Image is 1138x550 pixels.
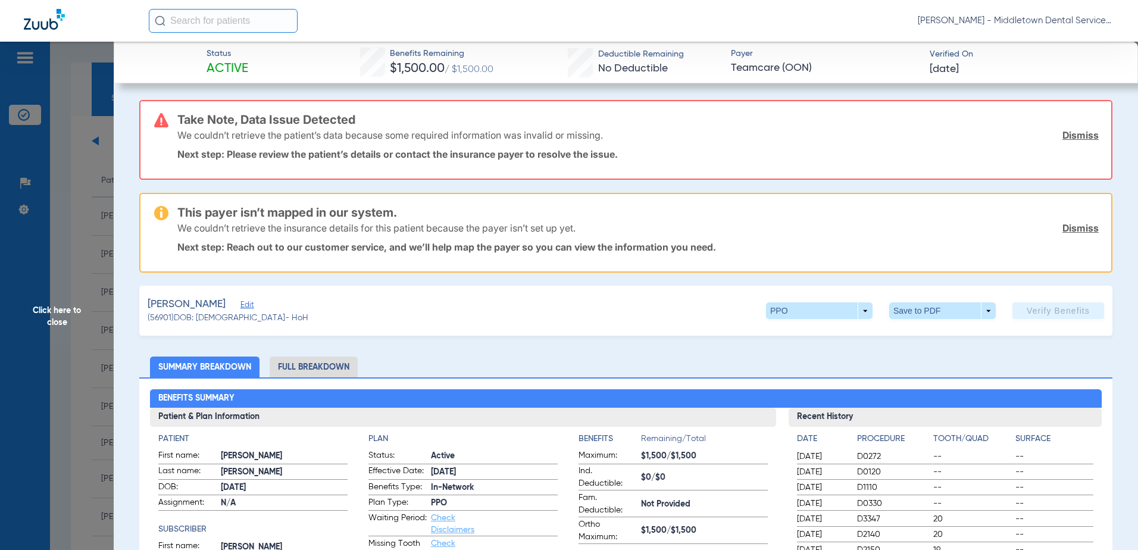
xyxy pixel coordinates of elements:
button: PPO [766,302,873,319]
p: We couldn’t retrieve the patient’s data because some required information was invalid or missing. [177,129,603,141]
h4: Date [797,433,847,445]
app-breakdown-title: Tooth/Quad [933,433,1011,449]
span: Assignment: [158,496,217,511]
h3: Recent History [789,408,1102,427]
span: [DATE] [797,498,847,510]
input: Search for patients [149,9,298,33]
span: Verified On [930,48,1118,61]
span: Benefits Type: [368,481,427,495]
a: Check Disclaimers [431,514,474,534]
span: Fam. Deductible: [579,492,637,517]
h4: Surface [1015,433,1093,445]
span: [DATE] [797,513,847,525]
p: We couldn’t retrieve the insurance details for this patient because the payer isn’t set up yet. [177,222,576,234]
span: D1110 [857,482,929,493]
span: -- [1015,482,1093,493]
img: Zuub Logo [24,9,65,30]
span: D2140 [857,529,929,540]
span: D0120 [857,466,929,478]
span: [DATE] [797,529,847,540]
span: Waiting Period: [368,512,427,536]
span: D0272 [857,451,929,462]
h2: Benefits Summary [150,389,1102,408]
span: D3347 [857,513,929,525]
span: (56901) DOB: [DEMOGRAPHIC_DATA] - HoH [148,312,308,324]
span: -- [933,466,1011,478]
span: Ind. Deductible: [579,465,637,490]
iframe: Chat Widget [1078,493,1138,550]
span: DOB: [158,481,217,495]
span: [PERSON_NAME] [148,297,226,312]
span: Edit [240,301,251,312]
span: Teamcare (OON) [731,61,920,76]
span: Active [207,61,248,77]
app-breakdown-title: Surface [1015,433,1093,449]
a: Dismiss [1062,222,1099,234]
span: Plan Type: [368,496,427,511]
h4: Subscriber [158,523,348,536]
img: Search Icon [155,15,165,26]
h4: Benefits [579,433,641,445]
span: [DATE] [930,62,959,77]
li: Full Breakdown [270,357,358,377]
h3: This payer isn’t mapped in our system. [177,207,1099,218]
span: 20 [933,529,1011,540]
span: [DATE] [221,482,348,494]
span: -- [1015,498,1093,510]
span: [DATE] [431,466,558,479]
span: Ortho Maximum: [579,518,637,543]
span: [PERSON_NAME] [221,450,348,462]
span: [DATE] [797,466,847,478]
h4: Tooth/Quad [933,433,1011,445]
span: Status [207,48,248,60]
span: First name: [158,449,217,464]
span: [PERSON_NAME] - Middletown Dental Services [918,15,1114,27]
span: Benefits Remaining [390,48,493,60]
h4: Procedure [857,433,929,445]
h4: Plan [368,433,558,445]
a: Dismiss [1062,129,1099,141]
span: Deductible Remaining [598,48,684,61]
span: $1,500.00 [390,62,445,75]
span: Effective Date: [368,465,427,479]
span: Remaining/Total [641,433,768,449]
span: Payer [731,48,920,60]
span: [PERSON_NAME] [221,466,348,479]
span: -- [933,498,1011,510]
span: $1,500/$1,500 [641,524,768,537]
span: -- [933,482,1011,493]
span: $0/$0 [641,471,768,484]
app-breakdown-title: Benefits [579,433,641,449]
span: N/A [221,497,348,510]
span: -- [1015,529,1093,540]
span: / $1,500.00 [445,65,493,74]
span: -- [1015,466,1093,478]
span: $1,500/$1,500 [641,450,768,462]
span: Status: [368,449,427,464]
span: -- [1015,451,1093,462]
span: Active [431,450,558,462]
img: error-icon [154,113,168,127]
span: [DATE] [797,451,847,462]
p: Next step: Reach out to our customer service, and we’ll help map the payer so you can view the in... [177,241,1099,253]
span: -- [933,451,1011,462]
button: Save to PDF [889,302,996,319]
span: PPO [431,497,558,510]
span: [DATE] [797,482,847,493]
span: D0330 [857,498,929,510]
span: Last name: [158,465,217,479]
app-breakdown-title: Procedure [857,433,929,449]
img: warning-icon [154,206,168,220]
span: No Deductible [598,63,668,74]
h4: Patient [158,433,348,445]
app-breakdown-title: Date [797,433,847,449]
span: 20 [933,513,1011,525]
span: Not Provided [641,498,768,511]
span: In-Network [431,482,558,494]
li: Summary Breakdown [150,357,260,377]
h3: Patient & Plan Information [150,408,777,427]
span: -- [1015,513,1093,525]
